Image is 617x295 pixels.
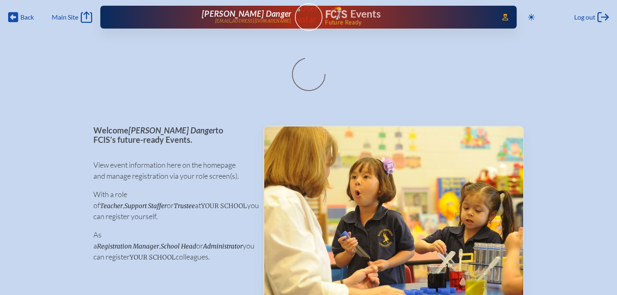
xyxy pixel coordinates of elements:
span: Teacher [100,202,123,210]
span: Registration Manager [97,242,159,250]
span: Trustee [174,202,195,210]
a: User Avatar [295,3,323,31]
p: As a , or you can register colleagues. [93,229,250,262]
span: School Head [161,242,196,250]
span: Administrator [203,242,243,250]
span: your school [201,202,247,210]
p: View event information here on the homepage and manage registration via your role screen(s). [93,160,250,182]
p: [EMAIL_ADDRESS][DOMAIN_NAME] [215,18,292,24]
a: [PERSON_NAME] Danger[EMAIL_ADDRESS][DOMAIN_NAME] [126,9,292,25]
p: With a role of , or at you can register yourself. [93,189,250,222]
span: [PERSON_NAME] Danger [128,125,215,135]
img: User Avatar [291,3,326,24]
span: your school [130,253,176,261]
p: Welcome to FCIS’s future-ready Events. [93,126,250,144]
span: [PERSON_NAME] Danger [202,9,291,18]
span: Back [20,13,34,21]
div: FCIS Events — Future ready [326,7,491,25]
span: Main Site [52,13,78,21]
span: Future Ready [325,20,491,25]
span: Support Staffer [124,202,167,210]
a: Main Site [52,11,92,23]
span: Log out [574,13,595,21]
